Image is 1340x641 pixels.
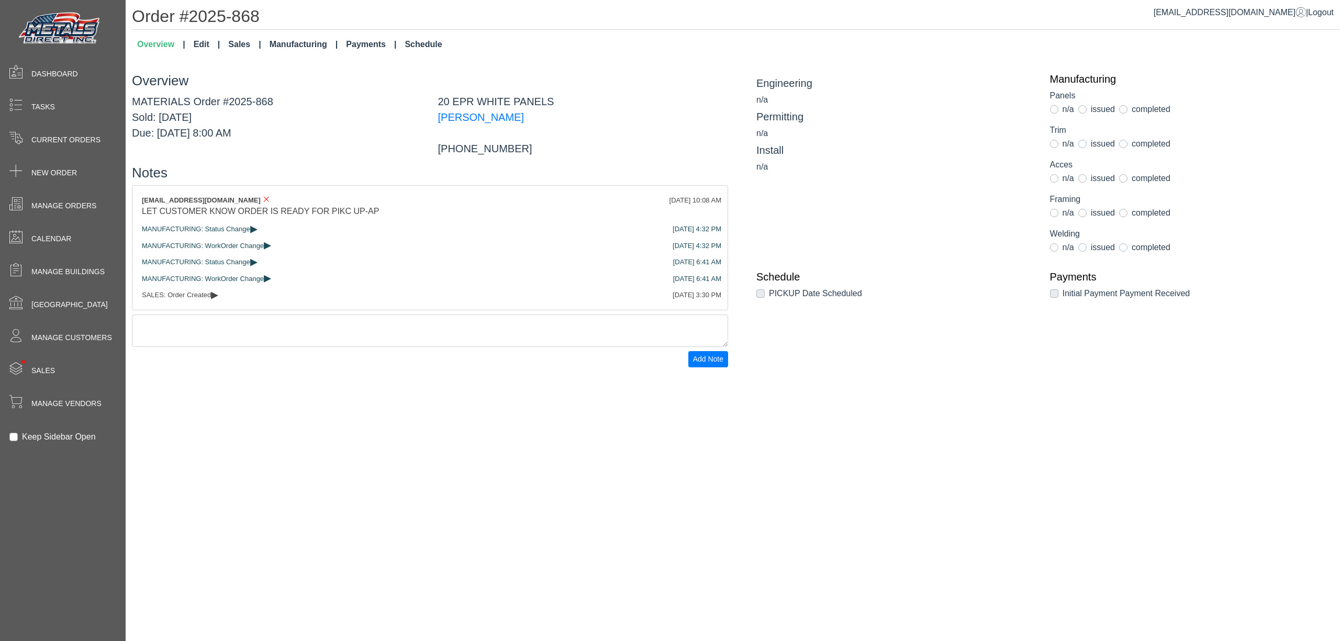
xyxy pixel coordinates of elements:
span: Manage Orders [31,200,96,211]
div: MANUFACTURING: Status Change [142,224,718,234]
div: MATERIALS Order #2025-868 Sold: [DATE] Due: [DATE] 8:00 AM [124,94,430,156]
a: Edit [189,34,225,55]
a: Manufacturing [265,34,342,55]
a: [EMAIL_ADDRESS][DOMAIN_NAME] [1154,8,1306,17]
div: [DATE] 6:41 AM [673,257,721,267]
div: [DATE] 4:32 PM [673,241,721,251]
h3: Overview [132,73,728,89]
h5: Install [756,144,1034,156]
div: LET CUSTOMER KNOW ORDER IS READY FOR PIKC UP-AP [142,205,718,218]
div: MANUFACTURING: WorkOrder Change [142,274,718,284]
a: Payments [1050,271,1328,283]
a: Overview [133,34,189,55]
span: ▸ [264,274,271,281]
span: ▸ [250,258,258,265]
label: Initial Payment Payment Received [1063,287,1190,300]
a: Payments [342,34,400,55]
span: Manage Buildings [31,266,105,277]
span: Dashboard [31,69,78,80]
span: [EMAIL_ADDRESS][DOMAIN_NAME] [142,196,261,204]
img: Metals Direct Inc Logo [16,9,105,48]
div: | [1154,6,1334,19]
div: [DATE] 6:41 AM [673,274,721,284]
div: n/a [756,161,1034,173]
h5: Engineering [756,77,1034,89]
span: Current Orders [31,134,100,145]
div: n/a [756,127,1034,140]
div: SALES: Order Created [142,290,718,300]
label: Keep Sidebar Open [22,431,96,443]
h3: Notes [132,165,728,181]
span: New Order [31,167,77,178]
div: [DATE] 10:08 AM [669,195,721,206]
span: • [10,345,37,379]
span: ▸ [211,291,218,298]
span: Sales [31,365,55,376]
a: Sales [224,34,265,55]
span: Add Note [693,355,723,363]
span: ▸ [264,241,271,248]
span: Manage Customers [31,332,112,343]
a: Manufacturing [1050,73,1328,85]
div: [DATE] 4:32 PM [673,224,721,234]
a: Schedule [400,34,446,55]
button: Add Note [688,351,728,367]
span: Calendar [31,233,71,244]
label: PICKUP Date Scheduled [769,287,862,300]
span: ▸ [250,225,258,232]
div: n/a [756,94,1034,106]
a: Schedule [756,271,1034,283]
a: [PERSON_NAME] [438,111,524,123]
div: 20 EPR WHITE PANELS [PHONE_NUMBER] [430,94,736,156]
div: MANUFACTURING: Status Change [142,257,718,267]
span: [GEOGRAPHIC_DATA] [31,299,108,310]
div: [DATE] 3:30 PM [673,290,721,300]
span: Logout [1308,8,1334,17]
span: Manage Vendors [31,398,102,409]
span: Tasks [31,102,55,113]
h5: Permitting [756,110,1034,123]
h1: Order #2025-868 [132,6,1340,30]
div: MANUFACTURING: WorkOrder Change [142,241,718,251]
